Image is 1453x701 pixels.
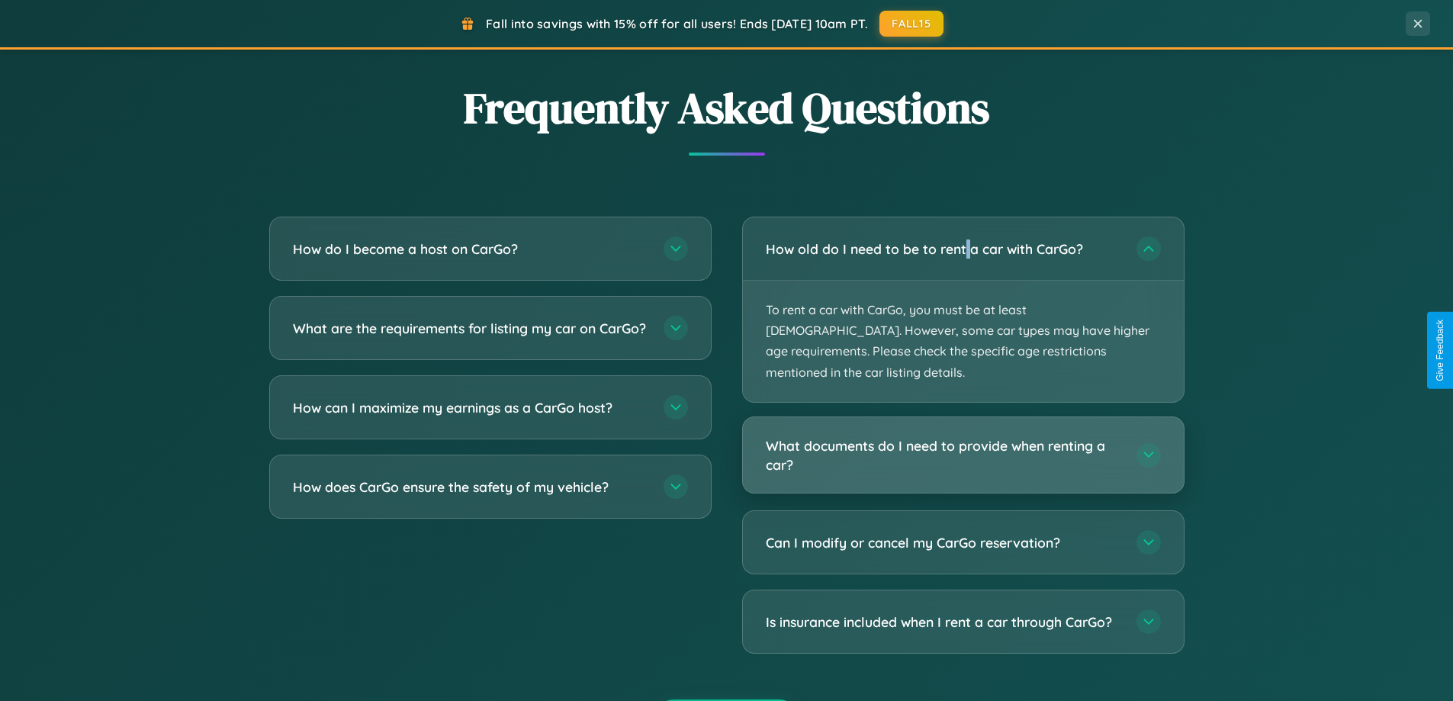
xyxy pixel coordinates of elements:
[766,533,1121,552] h3: Can I modify or cancel my CarGo reservation?
[293,398,648,417] h3: How can I maximize my earnings as a CarGo host?
[743,281,1184,402] p: To rent a car with CarGo, you must be at least [DEMOGRAPHIC_DATA]. However, some car types may ha...
[269,79,1185,137] h2: Frequently Asked Questions
[766,240,1121,259] h3: How old do I need to be to rent a car with CarGo?
[293,478,648,497] h3: How does CarGo ensure the safety of my vehicle?
[486,16,868,31] span: Fall into savings with 15% off for all users! Ends [DATE] 10am PT.
[1435,320,1445,381] div: Give Feedback
[293,319,648,338] h3: What are the requirements for listing my car on CarGo?
[766,436,1121,474] h3: What documents do I need to provide when renting a car?
[766,613,1121,632] h3: Is insurance included when I rent a car through CarGo?
[879,11,943,37] button: FALL15
[293,240,648,259] h3: How do I become a host on CarGo?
